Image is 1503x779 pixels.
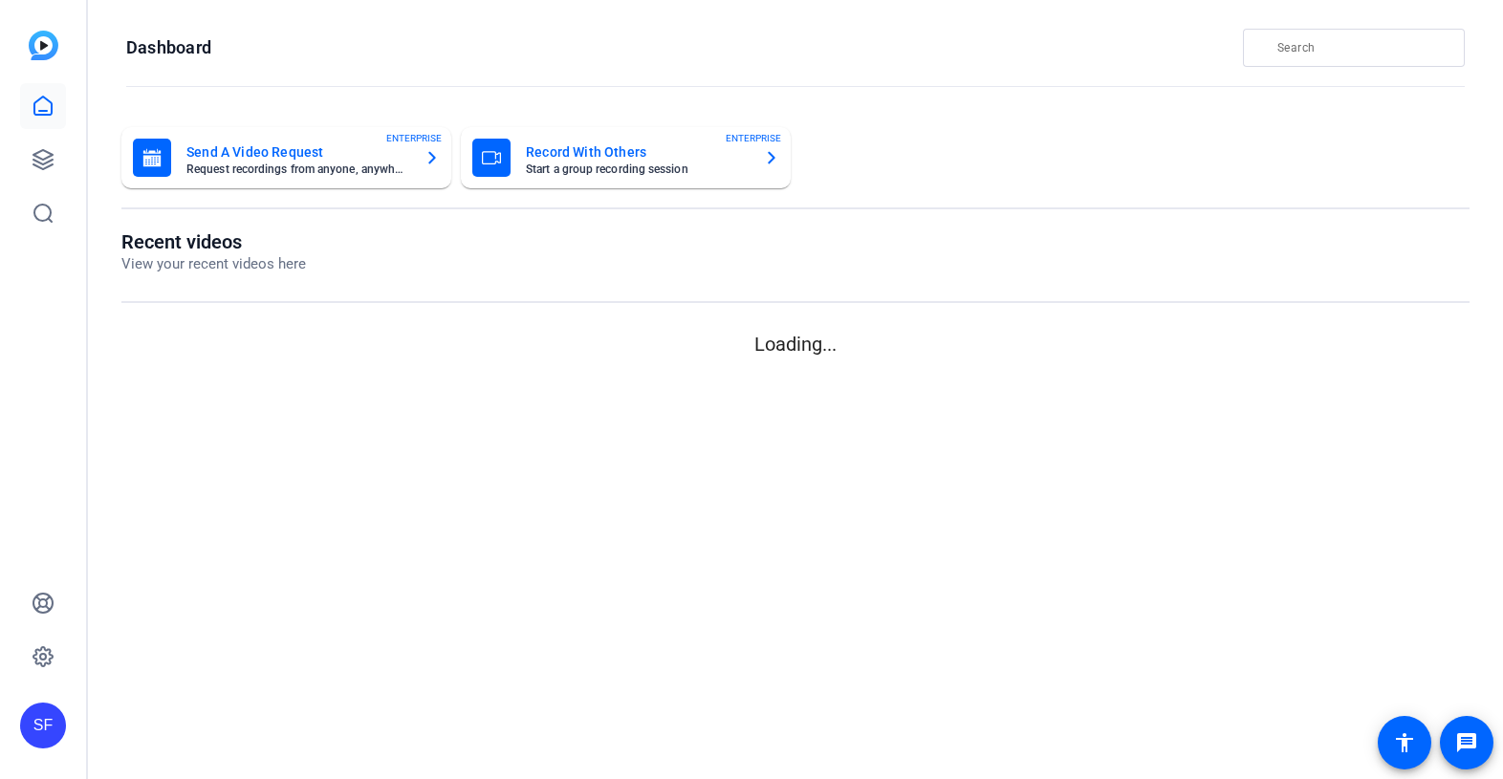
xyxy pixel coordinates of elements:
p: View your recent videos here [121,253,306,275]
input: Search [1277,36,1449,59]
mat-card-subtitle: Start a group recording session [526,163,749,175]
div: SF [20,703,66,748]
h1: Recent videos [121,230,306,253]
p: Loading... [121,330,1470,358]
button: Record With OthersStart a group recording sessionENTERPRISE [461,127,791,188]
img: blue-gradient.svg [29,31,58,60]
button: Send A Video RequestRequest recordings from anyone, anywhereENTERPRISE [121,127,451,188]
span: ENTERPRISE [386,131,442,145]
h1: Dashboard [126,36,211,59]
mat-icon: accessibility [1393,731,1416,754]
span: ENTERPRISE [726,131,781,145]
mat-icon: message [1455,731,1478,754]
mat-card-title: Record With Others [526,141,749,163]
mat-card-title: Send A Video Request [186,141,409,163]
mat-card-subtitle: Request recordings from anyone, anywhere [186,163,409,175]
